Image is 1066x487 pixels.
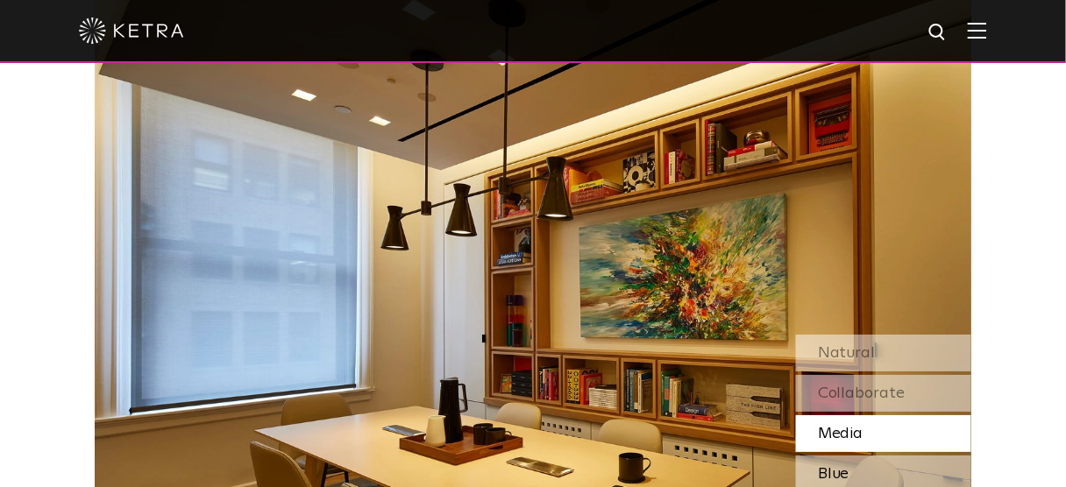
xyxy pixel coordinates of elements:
[968,22,987,39] img: Hamburger%20Nav.svg
[818,385,906,401] span: Collaborate
[927,22,949,44] img: search icon
[818,426,863,441] span: Media
[79,18,184,44] img: ketra-logo-2019-white
[818,466,849,482] span: Blue
[818,345,876,361] span: Natural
